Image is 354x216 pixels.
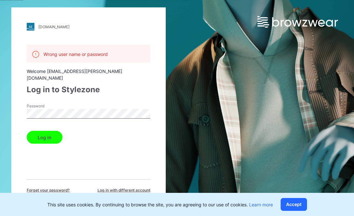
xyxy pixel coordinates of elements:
[98,187,150,193] span: Log in with different account
[27,23,34,31] img: stylezone-logo.562084cfcfab977791bfbf7441f1a819.svg
[43,51,108,58] p: Wrong user name or password
[257,16,338,28] img: browzwear-logo.e42bd6dac1945053ebaf764b6aa21510.svg
[27,187,70,193] span: Forget your password?
[27,23,150,31] a: [DOMAIN_NAME]
[38,24,70,29] div: [DOMAIN_NAME]
[27,131,62,144] button: Log in
[32,50,40,58] img: alert.76a3ded3c87c6ed799a365e1fca291d4.svg
[249,202,273,207] a: Learn more
[27,84,150,95] div: Log in to Stylezone
[281,198,307,211] button: Accept
[27,103,72,109] label: Password
[27,68,150,81] div: Welcome [EMAIL_ADDRESS][PERSON_NAME][DOMAIN_NAME]
[47,201,273,208] p: This site uses cookies. By continuing to browse the site, you are agreeing to our use of cookies.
